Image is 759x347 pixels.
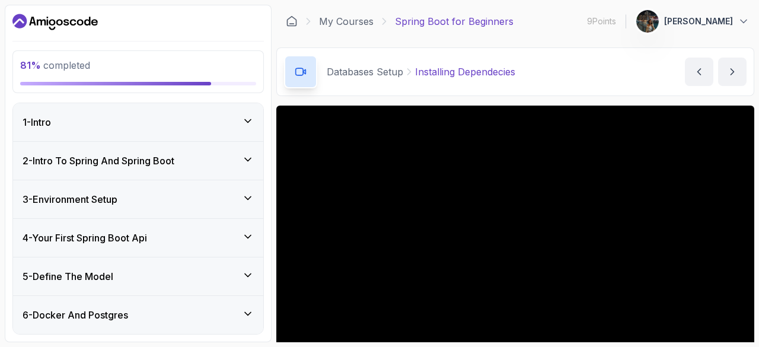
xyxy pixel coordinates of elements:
[587,15,616,27] p: 9 Points
[13,180,263,218] button: 3-Environment Setup
[286,15,298,27] a: Dashboard
[13,257,263,295] button: 5-Define The Model
[685,58,713,86] button: previous content
[23,192,117,206] h3: 3 - Environment Setup
[13,103,263,141] button: 1-Intro
[718,58,747,86] button: next content
[12,12,98,31] a: Dashboard
[415,65,515,79] p: Installing Dependecies
[395,14,514,28] p: Spring Boot for Beginners
[23,269,113,284] h3: 5 - Define The Model
[13,296,263,334] button: 6-Docker And Postgres
[20,59,41,71] span: 81 %
[664,15,733,27] p: [PERSON_NAME]
[23,115,51,129] h3: 1 - Intro
[20,59,90,71] span: completed
[23,154,174,168] h3: 2 - Intro To Spring And Spring Boot
[327,65,403,79] p: Databases Setup
[23,231,147,245] h3: 4 - Your First Spring Boot Api
[13,219,263,257] button: 4-Your First Spring Boot Api
[636,9,750,33] button: user profile image[PERSON_NAME]
[23,308,128,322] h3: 6 - Docker And Postgres
[636,10,659,33] img: user profile image
[319,14,374,28] a: My Courses
[13,142,263,180] button: 2-Intro To Spring And Spring Boot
